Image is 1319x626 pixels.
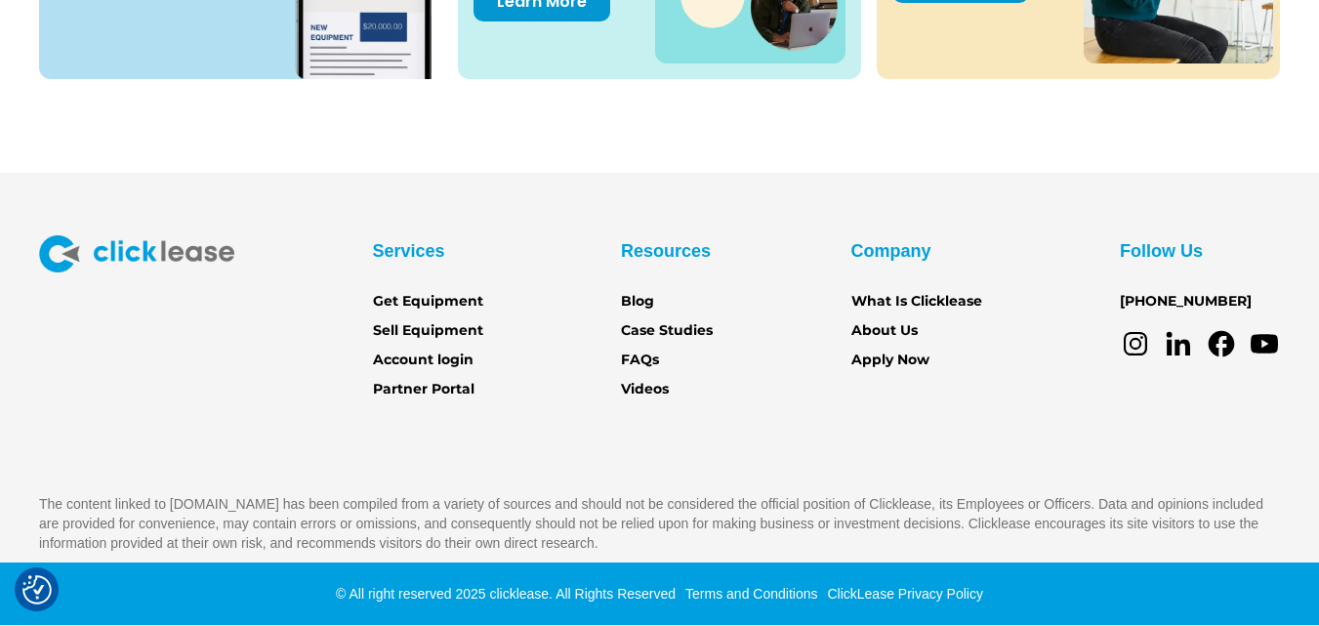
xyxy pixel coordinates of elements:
[336,584,676,604] div: © All right reserved 2025 clicklease. All Rights Reserved
[851,235,931,267] div: Company
[621,235,711,267] div: Resources
[851,320,918,342] a: About Us
[1120,291,1252,313] a: [PHONE_NUMBER]
[39,235,234,272] img: Clicklease logo
[680,586,817,602] a: Terms and Conditions
[373,320,483,342] a: Sell Equipment
[822,586,983,602] a: ClickLease Privacy Policy
[373,291,483,313] a: Get Equipment
[621,320,713,342] a: Case Studies
[621,350,659,371] a: FAQs
[373,379,474,400] a: Partner Portal
[851,350,929,371] a: Apply Now
[1120,235,1203,267] div: Follow Us
[22,575,52,605] button: Consent Preferences
[621,379,669,400] a: Videos
[373,235,445,267] div: Services
[39,494,1280,553] p: The content linked to [DOMAIN_NAME] has been compiled from a variety of sources and should not be...
[22,575,52,605] img: Revisit consent button
[373,350,474,371] a: Account login
[851,291,982,313] a: What Is Clicklease
[621,291,654,313] a: Blog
